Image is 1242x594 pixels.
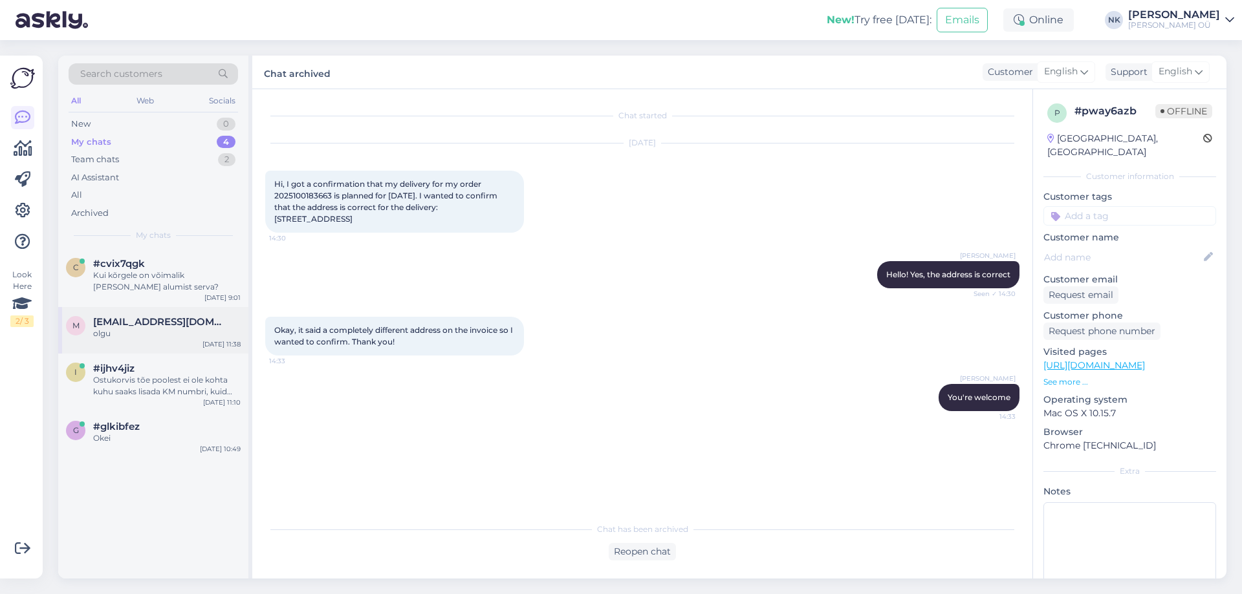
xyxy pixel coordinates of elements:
div: [DATE] 11:10 [203,398,241,407]
div: All [69,92,83,109]
div: Customer information [1043,171,1216,182]
p: Chrome [TECHNICAL_ID] [1043,439,1216,452]
p: Operating system [1043,393,1216,407]
div: Look Here [10,269,34,327]
span: i [74,367,77,377]
button: Emails [937,8,988,32]
div: Online [1003,8,1074,32]
span: My chats [136,229,171,241]
div: # pway6azb [1074,103,1155,119]
div: 2 [218,153,235,166]
div: Archived [71,207,109,220]
span: English [1159,65,1192,79]
div: 0 [217,118,235,131]
span: Seen ✓ 14:30 [967,289,1016,299]
div: Web [134,92,157,109]
span: [PERSON_NAME] [960,374,1016,383]
p: Customer tags [1043,190,1216,204]
div: Kui kõrgele on võimalik [PERSON_NAME] alumist serva? [93,270,241,293]
span: #glkibfez [93,421,140,432]
div: [DATE] [265,137,1019,149]
img: Askly Logo [10,66,35,90]
span: 14:33 [967,412,1016,421]
div: Okei [93,432,241,444]
div: [DATE] 10:49 [200,444,241,454]
p: See more ... [1043,376,1216,388]
span: #ijhv4jiz [93,363,135,374]
span: Offline [1155,104,1212,118]
div: New [71,118,91,131]
span: Okay, it said a completely different address on the invoice so I wanted to confirm. Thank you! [274,325,515,346]
span: c [73,262,79,272]
div: Team chats [71,153,119,166]
span: Search customers [80,67,162,81]
label: Chat archived [264,63,331,81]
div: [GEOGRAPHIC_DATA], [GEOGRAPHIC_DATA] [1047,132,1203,159]
span: g [73,425,79,435]
p: Browser [1043,425,1216,439]
span: Hello! Yes, the address is correct [886,270,1010,279]
input: Add a tag [1043,206,1216,226]
div: olgu [93,328,241,339]
a: [PERSON_NAME][PERSON_NAME] OÜ [1128,10,1234,30]
div: Customer [983,65,1033,79]
span: Hi, I got a confirmation that my delivery for my order 2025100183663 is planned for [DATE]. I wan... [274,179,499,224]
div: 2 / 3 [10,315,34,327]
div: Reopen chat [609,543,676,560]
div: Request email [1043,286,1118,304]
div: Request phone number [1043,323,1160,340]
span: 14:30 [269,233,318,243]
p: Notes [1043,485,1216,498]
div: [PERSON_NAME] OÜ [1128,20,1220,30]
div: Ostukorvis tõe poolest ei ole kohta kuhu saaks lisada KM numbri, kuid saab ikka sisestada muid as... [93,374,241,398]
span: 14:33 [269,356,318,366]
div: 4 [217,136,235,149]
div: AI Assistant [71,171,119,184]
div: My chats [71,136,111,149]
div: [DATE] 9:01 [204,293,241,302]
div: Try free [DATE]: [827,12,931,28]
p: Customer email [1043,273,1216,286]
div: [DATE] 11:38 [202,339,241,349]
input: Add name [1044,250,1201,264]
div: Support [1106,65,1148,79]
p: Mac OS X 10.15.7 [1043,407,1216,420]
span: #cvix7qgk [93,258,145,270]
span: English [1044,65,1078,79]
div: Extra [1043,465,1216,477]
p: Customer name [1043,231,1216,244]
a: [URL][DOMAIN_NAME] [1043,359,1145,371]
span: You're welcome [948,392,1010,402]
span: Chat has been archived [597,524,688,535]
p: Visited pages [1043,345,1216,359]
span: [PERSON_NAME] [960,251,1016,260]
div: [PERSON_NAME] [1128,10,1220,20]
div: All [71,189,82,202]
p: Customer phone [1043,309,1216,323]
div: Socials [206,92,238,109]
div: Chat started [265,110,1019,122]
span: p [1054,108,1060,118]
span: merlemalvis@gmail.com [93,316,228,328]
span: m [72,321,80,330]
b: New! [827,14,855,26]
div: NK [1105,11,1123,29]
